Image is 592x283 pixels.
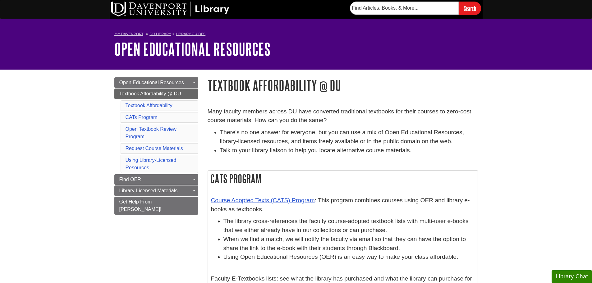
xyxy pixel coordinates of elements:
a: Library Guides [176,32,205,36]
li: Using Open Educational Resources (OER) is an easy way to make your class affordable. [223,253,475,262]
p: : This program combines courses using OER and library e-books as textbooks. [211,196,475,214]
li: Talk to your library liaison to help you locate alternative course materials. [220,146,478,155]
a: Open Educational Resources [114,77,198,88]
span: Library-Licensed Materials [119,188,178,193]
div: Guide Page Menu [114,77,198,215]
span: Get Help From [PERSON_NAME]! [119,199,162,212]
a: My Davenport [114,31,143,37]
a: Using Library-Licensed Resources [126,157,177,170]
li: When we find a match, we will notify the faculty via email so that they can have the option to sh... [223,235,475,253]
h2: CATs Program [208,171,478,187]
a: Open Educational Resources [114,39,270,59]
li: There's no one answer for everyone, but you can use a mix of Open Educational Resources, library-... [220,128,478,146]
h1: Textbook Affordability @ DU [208,77,478,93]
input: Find Articles, Books, & More... [350,2,459,15]
li: The library cross-references the faculty course-adopted textbook lists with multi-user e-books th... [223,217,475,235]
a: Open Textbook Review Program [126,126,177,139]
a: DU Library [149,32,171,36]
a: Textbook Affordability @ DU [114,89,198,99]
button: Library Chat [552,270,592,283]
img: DU Library [111,2,229,16]
input: Search [459,2,481,15]
span: Open Educational Resources [119,80,184,85]
form: Searches DU Library's articles, books, and more [350,2,481,15]
a: Course Adopted Texts (CATS) Program [211,197,315,203]
a: Find OER [114,174,198,185]
a: Library-Licensed Materials [114,185,198,196]
a: Request Course Materials [126,146,183,151]
nav: breadcrumb [114,30,478,40]
span: Textbook Affordability @ DU [119,91,181,96]
span: Find OER [119,177,141,182]
a: Get Help From [PERSON_NAME]! [114,197,198,215]
a: Textbook Affordability [126,103,172,108]
p: Many faculty members across DU have converted traditional textbooks for their courses to zero-cos... [208,107,478,125]
a: CATs Program [126,115,158,120]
